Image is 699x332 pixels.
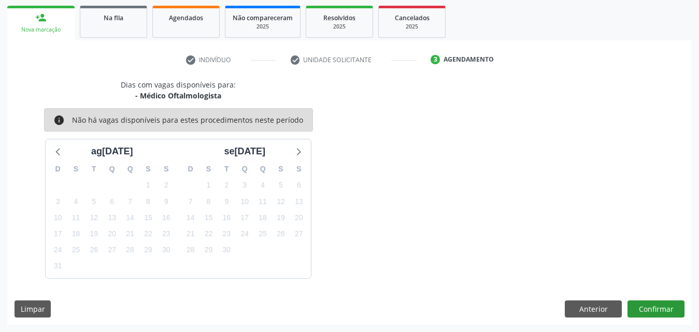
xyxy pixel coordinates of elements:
[274,178,288,193] span: sexta-feira, 5 de setembro de 2025
[218,161,236,177] div: T
[51,210,65,225] span: domingo, 10 de agosto de 2025
[202,227,216,241] span: segunda-feira, 22 de setembro de 2025
[219,194,234,209] span: terça-feira, 9 de setembro de 2025
[87,194,101,209] span: terça-feira, 5 de agosto de 2025
[123,210,137,225] span: quinta-feira, 14 de agosto de 2025
[202,210,216,225] span: segunda-feira, 15 de setembro de 2025
[219,243,234,257] span: terça-feira, 30 de setembro de 2025
[123,227,137,241] span: quinta-feira, 21 de agosto de 2025
[292,178,306,193] span: sábado, 6 de setembro de 2025
[87,227,101,241] span: terça-feira, 19 de agosto de 2025
[220,145,269,158] div: se[DATE]
[272,161,290,177] div: S
[159,210,174,225] span: sábado, 16 de agosto de 2025
[292,210,306,225] span: sábado, 20 de setembro de 2025
[51,227,65,241] span: domingo, 17 de agosto de 2025
[87,243,101,257] span: terça-feira, 26 de agosto de 2025
[233,23,293,31] div: 2025
[141,227,155,241] span: sexta-feira, 22 de agosto de 2025
[313,23,365,31] div: 2025
[169,13,203,22] span: Agendados
[627,300,684,318] button: Confirmar
[51,194,65,209] span: domingo, 3 de agosto de 2025
[85,161,103,177] div: T
[290,161,308,177] div: S
[233,13,293,22] span: Não compareceram
[121,90,236,101] div: - Médico Oftalmologista
[183,243,198,257] span: domingo, 28 de setembro de 2025
[15,26,67,34] div: Nova marcação
[72,114,303,126] div: Não há vagas disponíveis para estes procedimentos neste período
[69,227,83,241] span: segunda-feira, 18 de agosto de 2025
[87,145,137,158] div: ag[DATE]
[159,243,174,257] span: sábado, 30 de agosto de 2025
[141,178,155,193] span: sexta-feira, 1 de agosto de 2025
[67,161,85,177] div: S
[237,194,252,209] span: quarta-feira, 10 de setembro de 2025
[219,227,234,241] span: terça-feira, 23 de setembro de 2025
[105,243,119,257] span: quarta-feira, 27 de agosto de 2025
[236,161,254,177] div: Q
[274,210,288,225] span: sexta-feira, 19 de setembro de 2025
[202,243,216,257] span: segunda-feira, 29 de setembro de 2025
[237,227,252,241] span: quarta-feira, 24 de setembro de 2025
[69,243,83,257] span: segunda-feira, 25 de agosto de 2025
[181,161,199,177] div: D
[237,178,252,193] span: quarta-feira, 3 de setembro de 2025
[274,227,288,241] span: sexta-feira, 26 de setembro de 2025
[237,210,252,225] span: quarta-feira, 17 de setembro de 2025
[219,178,234,193] span: terça-feira, 2 de setembro de 2025
[183,210,198,225] span: domingo, 14 de setembro de 2025
[202,178,216,193] span: segunda-feira, 1 de setembro de 2025
[51,243,65,257] span: domingo, 24 de agosto de 2025
[159,227,174,241] span: sábado, 23 de agosto de 2025
[141,243,155,257] span: sexta-feira, 29 de agosto de 2025
[141,210,155,225] span: sexta-feira, 15 de agosto de 2025
[87,210,101,225] span: terça-feira, 12 de agosto de 2025
[123,194,137,209] span: quinta-feira, 7 de agosto de 2025
[219,210,234,225] span: terça-feira, 16 de setembro de 2025
[255,227,270,241] span: quinta-feira, 25 de setembro de 2025
[274,194,288,209] span: sexta-feira, 12 de setembro de 2025
[565,300,622,318] button: Anterior
[121,161,139,177] div: Q
[199,161,218,177] div: S
[157,161,175,177] div: S
[183,194,198,209] span: domingo, 7 de setembro de 2025
[183,227,198,241] span: domingo, 21 de setembro de 2025
[121,79,236,101] div: Dias com vagas disponíveis para:
[141,194,155,209] span: sexta-feira, 8 de agosto de 2025
[255,178,270,193] span: quinta-feira, 4 de setembro de 2025
[444,55,494,64] div: Agendamento
[35,12,47,23] div: person_add
[255,194,270,209] span: quinta-feira, 11 de setembro de 2025
[292,194,306,209] span: sábado, 13 de setembro de 2025
[139,161,158,177] div: S
[53,114,65,126] i: info
[49,161,67,177] div: D
[103,161,121,177] div: Q
[105,227,119,241] span: quarta-feira, 20 de agosto de 2025
[255,210,270,225] span: quinta-feira, 18 de setembro de 2025
[431,55,440,64] div: 3
[159,178,174,193] span: sábado, 2 de agosto de 2025
[123,243,137,257] span: quinta-feira, 28 de agosto de 2025
[105,194,119,209] span: quarta-feira, 6 de agosto de 2025
[395,13,430,22] span: Cancelados
[69,194,83,209] span: segunda-feira, 4 de agosto de 2025
[202,194,216,209] span: segunda-feira, 8 de setembro de 2025
[254,161,272,177] div: Q
[104,13,123,22] span: Na fila
[323,13,355,22] span: Resolvidos
[292,227,306,241] span: sábado, 27 de setembro de 2025
[386,23,438,31] div: 2025
[105,210,119,225] span: quarta-feira, 13 de agosto de 2025
[51,259,65,273] span: domingo, 31 de agosto de 2025
[69,210,83,225] span: segunda-feira, 11 de agosto de 2025
[159,194,174,209] span: sábado, 9 de agosto de 2025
